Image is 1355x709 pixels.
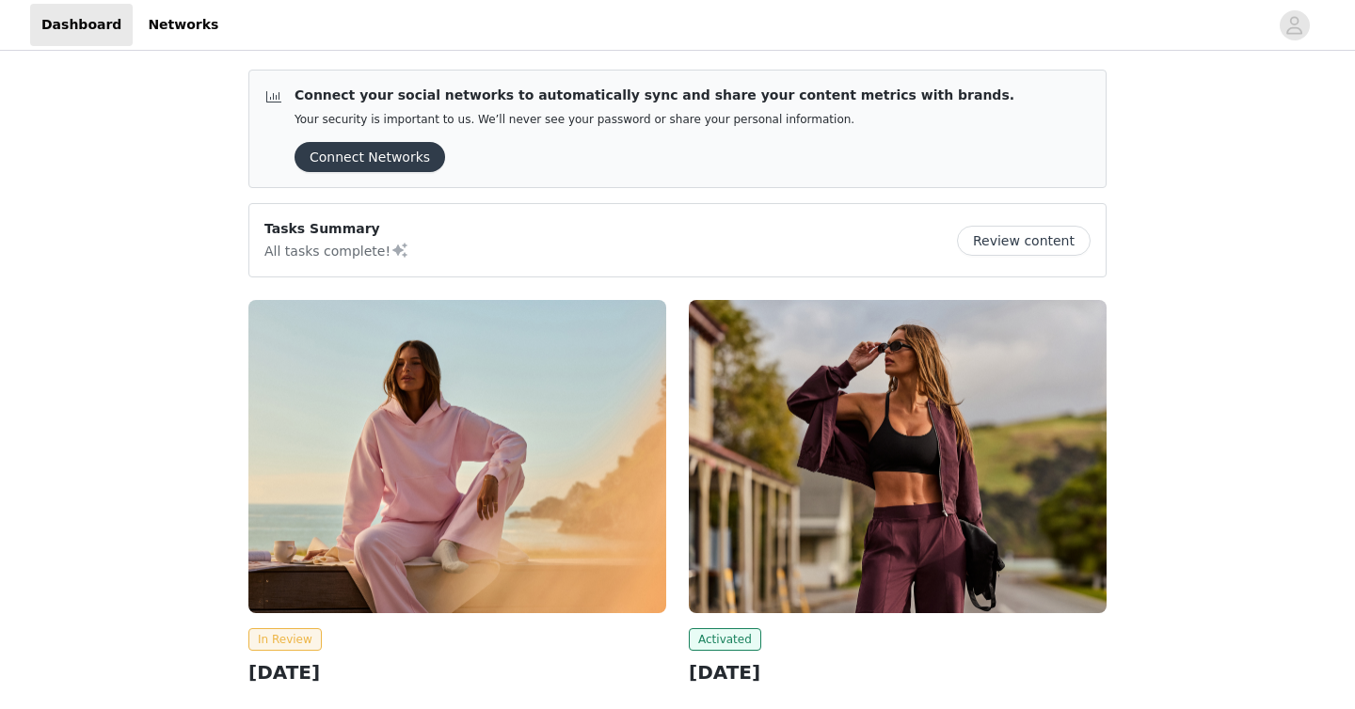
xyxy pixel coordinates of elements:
[136,4,230,46] a: Networks
[1285,10,1303,40] div: avatar
[295,86,1014,105] p: Connect your social networks to automatically sync and share your content metrics with brands.
[248,628,322,651] span: In Review
[30,4,133,46] a: Dashboard
[248,658,666,686] h2: [DATE]
[689,300,1107,613] img: Fabletics
[295,113,1014,127] p: Your security is important to us. We’ll never see your password or share your personal information.
[264,239,409,261] p: All tasks complete!
[957,226,1091,256] button: Review content
[689,628,761,651] span: Activated
[295,142,445,172] button: Connect Networks
[689,658,1107,686] h2: [DATE]
[264,219,409,239] p: Tasks Summary
[248,300,666,613] img: Fabletics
